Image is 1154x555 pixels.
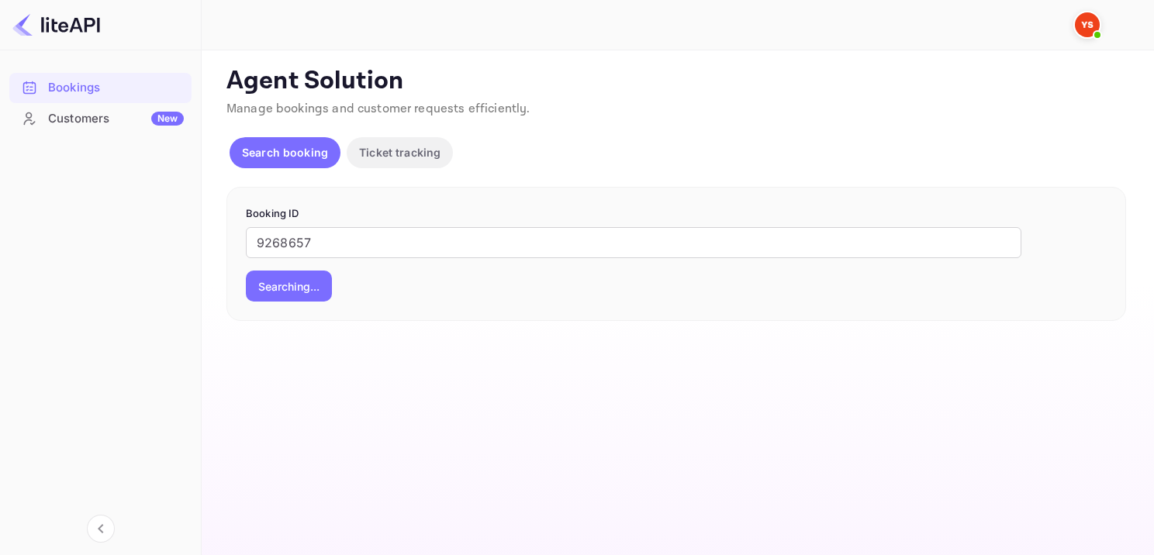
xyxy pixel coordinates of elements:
p: Agent Solution [226,66,1126,97]
button: Collapse navigation [87,515,115,543]
div: Customers [48,110,184,128]
a: CustomersNew [9,104,192,133]
div: New [151,112,184,126]
img: LiteAPI logo [12,12,100,37]
p: Ticket tracking [359,144,441,160]
img: Yandex Support [1075,12,1100,37]
div: Bookings [9,73,192,103]
div: CustomersNew [9,104,192,134]
a: Bookings [9,73,192,102]
div: Bookings [48,79,184,97]
p: Search booking [242,144,328,160]
p: Booking ID [246,206,1107,222]
span: Manage bookings and customer requests efficiently. [226,101,530,117]
button: Searching... [246,271,332,302]
input: Enter Booking ID (e.g., 63782194) [246,227,1021,258]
